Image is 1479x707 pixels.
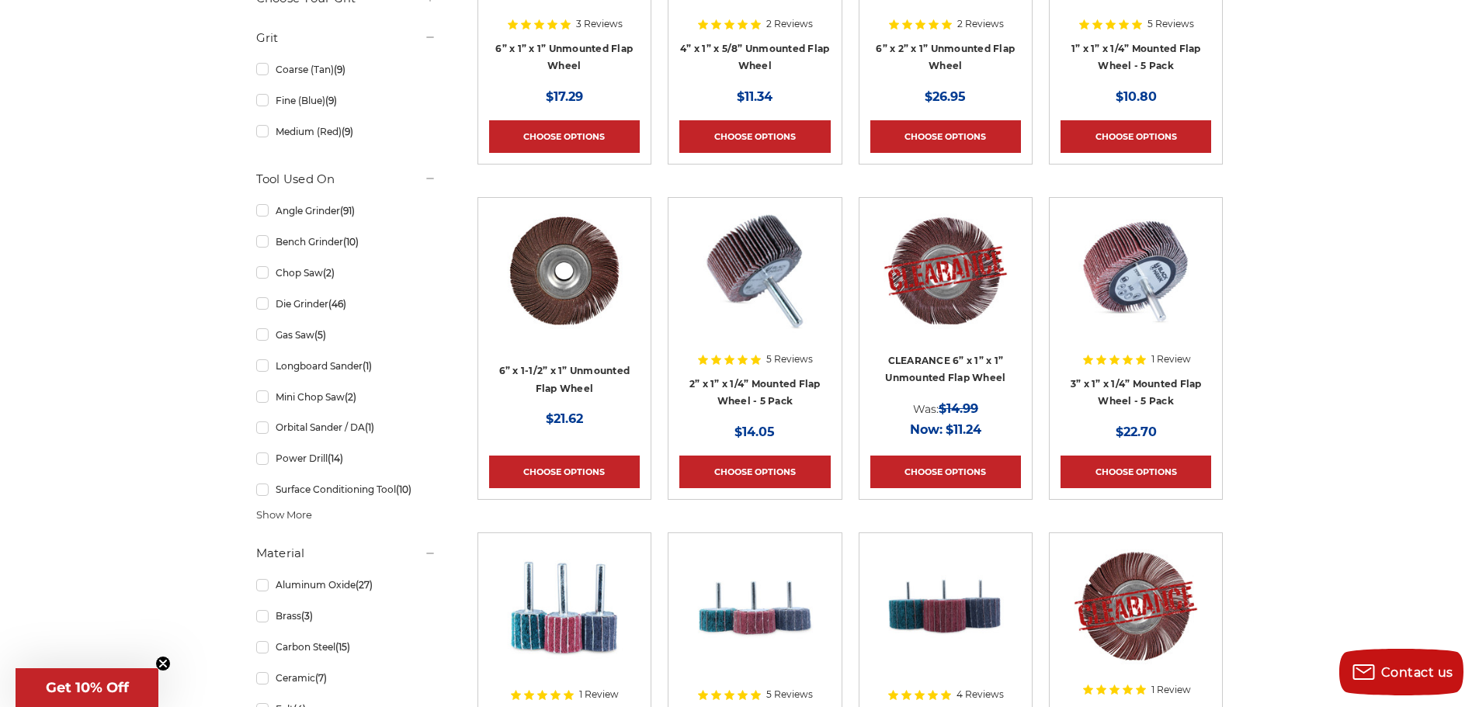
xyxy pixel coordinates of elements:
[1074,209,1198,333] img: Mounted flap wheel with 1/4" Shank
[342,126,353,137] span: (9)
[46,679,129,696] span: Get 10% Off
[939,401,978,416] span: $14.99
[766,355,813,364] span: 5 Reviews
[489,456,640,488] a: Choose Options
[256,56,436,83] a: Coarse (Tan)
[679,544,830,695] a: 2” x 1” x 1/4” Interleaf Mounted Flap Wheel – 5 Pack
[489,209,640,359] a: 6" x 1.5" x 1" unmounted flap wheel
[870,209,1021,359] a: CLEARANCE 6” x 1” x 1” Unmounted Flap Wheel
[256,321,436,348] a: Gas Saw
[737,89,772,104] span: $11.34
[314,329,326,341] span: (5)
[956,690,1004,699] span: 4 Reviews
[1151,355,1191,364] span: 1 Review
[315,672,327,684] span: (7)
[870,456,1021,488] a: Choose Options
[489,544,640,695] a: 1” x 1” x 1/4” Interleaf Mounted Flap Wheel – 5 Pack
[363,360,372,372] span: (1)
[1061,120,1211,153] a: Choose Options
[1116,89,1157,104] span: $10.80
[340,205,355,217] span: (91)
[256,571,436,598] a: Aluminum Oxide
[256,544,436,563] h5: Material
[356,579,373,591] span: (27)
[256,259,436,286] a: Chop Saw
[335,641,350,653] span: (15)
[256,508,312,523] span: Show More
[693,544,817,668] img: 2” x 1” x 1/4” Interleaf Mounted Flap Wheel – 5 Pack
[502,209,627,333] img: 6" x 1.5" x 1" unmounted flap wheel
[502,544,627,668] img: 1” x 1” x 1/4” Interleaf Mounted Flap Wheel – 5 Pack
[396,483,411,495] span: (10)
[256,445,436,472] a: Power Drill
[334,64,345,75] span: (9)
[256,87,436,114] a: Fine (Blue)
[328,452,343,464] span: (14)
[256,414,436,441] a: Orbital Sander / DA
[766,690,813,699] span: 5 Reviews
[256,170,436,189] h5: Tool Used On
[323,267,335,279] span: (2)
[870,544,1021,695] a: 3” x 2” x 1/4” Interleaf Mounted Flap Wheel – 5 Pack
[365,421,374,433] span: (1)
[546,89,583,104] span: $17.29
[343,236,359,248] span: (10)
[876,43,1015,72] a: 6” x 2” x 1” Unmounted Flap Wheel
[325,95,337,106] span: (9)
[1071,43,1201,72] a: 1” x 1” x 1/4” Mounted Flap Wheel - 5 Pack
[734,425,775,439] span: $14.05
[957,19,1004,29] span: 2 Reviews
[1061,209,1211,359] a: Mounted flap wheel with 1/4" Shank
[256,664,436,691] a: Ceramic
[1147,19,1194,29] span: 5 Reviews
[576,19,623,29] span: 3 Reviews
[256,476,436,503] a: Surface Conditioning Tool
[766,19,813,29] span: 2 Reviews
[256,290,436,317] a: Die Grinder
[256,197,436,224] a: Angle Grinder
[256,228,436,255] a: Bench Grinder
[301,610,313,622] span: (3)
[693,209,817,333] img: 2” x 1” x 1/4” Mounted Flap Wheel - 5 Pack
[256,118,436,145] a: Medium (Red)
[884,544,1008,668] img: 3” x 2” x 1/4” Interleaf Mounted Flap Wheel – 5 Pack
[1116,425,1157,439] span: $22.70
[256,352,436,379] a: Longboard Sander
[946,422,981,437] span: $11.24
[925,89,966,104] span: $26.95
[679,209,830,359] a: 2” x 1” x 1/4” Mounted Flap Wheel - 5 Pack
[1061,456,1211,488] a: Choose Options
[1339,649,1463,695] button: Contact us
[499,365,630,394] a: 6” x 1-1/2” x 1” Unmounted Flap Wheel
[256,383,436,411] a: Mini Chop Saw
[546,411,583,426] span: $21.62
[910,422,943,437] span: Now:
[1071,378,1202,407] a: 3” x 1” x 1/4” Mounted Flap Wheel - 5 Pack
[256,29,436,47] h5: Grit
[489,120,640,153] a: Choose Options
[155,656,171,671] button: Close teaser
[256,602,436,629] a: Brass
[680,43,829,72] a: 4” x 1” x 5/8” Unmounted Flap Wheel
[1061,544,1211,695] a: CLEARANCE 6” x 2” x 1” Unmounted Flap Wheel
[884,209,1008,333] img: CLEARANCE 6” x 1” x 1” Unmounted Flap Wheel
[689,378,821,407] a: 2” x 1” x 1/4” Mounted Flap Wheel - 5 Pack
[328,298,346,310] span: (46)
[1074,544,1198,668] img: CLEARANCE 6” x 2” x 1” Unmounted Flap Wheel
[256,633,436,660] a: Carbon Steel
[870,120,1021,153] a: Choose Options
[16,668,158,707] div: Get 10% OffClose teaser
[495,43,633,72] a: 6” x 1” x 1” Unmounted Flap Wheel
[345,391,356,403] span: (2)
[1381,665,1453,680] span: Contact us
[679,456,830,488] a: Choose Options
[679,120,830,153] a: Choose Options
[870,398,1021,419] div: Was:
[579,690,619,699] span: 1 Review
